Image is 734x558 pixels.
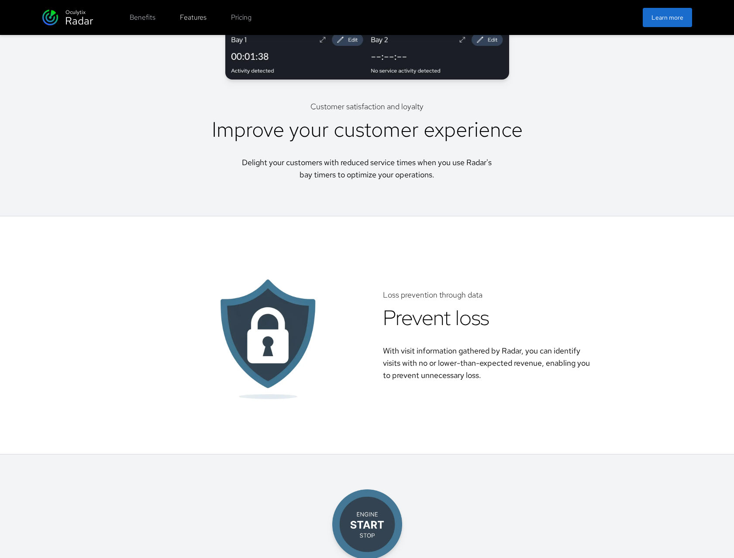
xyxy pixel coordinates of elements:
[238,156,496,181] div: Delight your customers with reduced service times when you use Radar's bay timers to optimize you...
[383,305,591,331] h2: Prevent loss
[65,14,93,28] div: Radar
[42,10,58,25] img: Radar Logo
[226,9,257,26] button: Pricing
[225,12,509,80] img: Bay timer view
[212,116,523,142] div: Improve your customer experience
[65,8,86,16] div: Oculytix
[383,289,591,301] div: Loss prevention through data
[184,251,351,419] img: Status schedule screen
[383,345,591,381] div: With visit information gathered by Radar, you can identify visits with no or lower-than-expected ...
[643,8,692,27] button: Learn more
[310,101,424,113] div: Customer satisfaction and loyalty
[42,7,93,28] button: Oculytix Radar
[175,9,212,26] button: Features
[124,9,161,26] button: Benefits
